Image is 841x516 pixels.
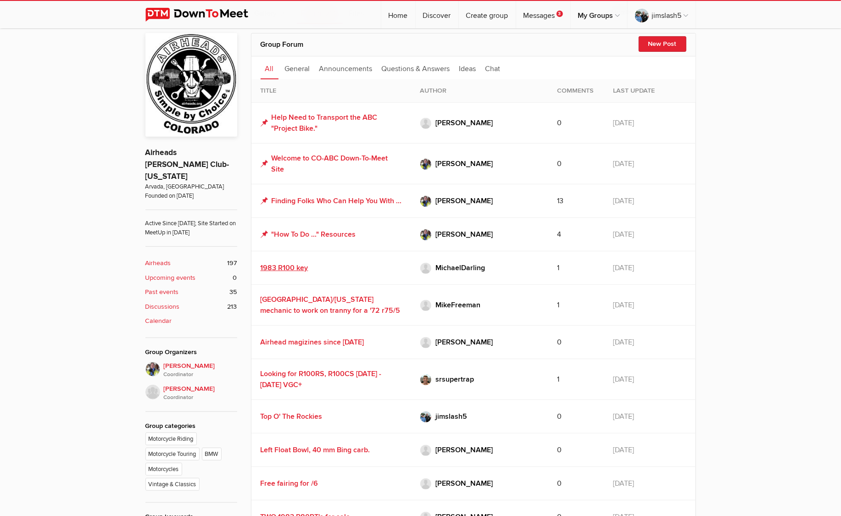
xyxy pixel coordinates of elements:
[145,273,237,283] a: Upcoming events 0
[228,258,237,268] span: 197
[436,338,493,347] span: [PERSON_NAME]
[381,1,415,28] a: Home
[261,369,382,389] a: Looking for R100RS, R100CS [DATE] -[DATE] VGC+
[436,196,493,205] span: [PERSON_NAME]
[145,210,237,237] span: Active Since [DATE]; Site Started on MeetUp in [DATE]
[420,263,431,274] img: MichaelDarling
[613,230,635,239] span: [DATE]
[145,192,237,200] span: Founded on [DATE]
[613,300,635,310] span: [DATE]
[420,156,539,171] a: [PERSON_NAME]
[261,295,401,315] a: [GEOGRAPHIC_DATA]/[US_STATE] mechanic to work on tranny for a '72 r75/5
[145,258,171,268] b: Airheads
[145,362,237,379] a: [PERSON_NAME]Coordinator
[571,1,627,28] a: My Groups
[251,79,411,102] th: Title
[261,338,364,347] a: Airhead magizines since [DATE]
[557,412,562,421] span: 0
[261,56,278,79] a: All
[145,33,237,137] img: Airheads Beemer Club-Colorado
[377,56,455,79] a: Questions & Answers
[420,298,539,312] a: MikeFreeman
[420,229,431,240] img: Brook Reams
[145,385,160,399] img: Dick Paschen
[604,79,696,102] th: Last Update
[436,375,474,384] span: srsupertrap
[145,347,237,357] div: Group Organizers
[164,371,237,379] i: Coordinator
[420,227,539,242] a: [PERSON_NAME]
[557,196,563,205] span: 13
[436,445,493,455] span: [PERSON_NAME]
[557,263,559,272] span: 1
[613,263,635,272] span: [DATE]
[261,112,402,134] a: Help Need to Transport the ABC "Project Bike."
[261,412,323,421] a: Top O' The Rockies
[164,394,237,402] i: Coordinator
[613,445,635,455] span: [DATE]
[261,33,686,55] h2: Group Forum
[455,56,481,79] a: Ideas
[145,148,229,181] a: Airheads [PERSON_NAME] Club-[US_STATE]
[145,302,237,312] a: Discussions 213
[613,118,635,128] span: [DATE]
[436,118,493,128] span: [PERSON_NAME]
[145,379,237,402] a: [PERSON_NAME]Coordinator
[420,116,539,130] a: [PERSON_NAME]
[436,263,485,272] span: MichaelDarling
[420,476,539,491] a: [PERSON_NAME]
[420,335,539,350] a: [PERSON_NAME]
[481,56,505,79] a: Chat
[420,196,431,207] img: Brook Reams
[261,445,370,455] a: Left Float Bowl, 40 mm Bing carb.
[145,316,172,326] b: Calendar
[145,316,237,326] a: Calendar
[420,443,539,457] a: [PERSON_NAME]
[145,183,237,191] span: Arvada, [GEOGRAPHIC_DATA]
[420,261,539,275] a: MichaelDarling
[557,230,561,239] span: 4
[145,421,237,431] div: Group categories
[145,362,160,377] img: Brook Reams
[459,1,516,28] a: Create group
[436,479,493,488] span: [PERSON_NAME]
[145,302,180,312] b: Discussions
[557,338,562,347] span: 0
[420,374,431,385] img: srsupertrap
[436,300,481,310] span: MikeFreeman
[233,273,237,283] span: 0
[557,159,562,168] span: 0
[557,479,562,488] span: 0
[164,384,237,402] span: [PERSON_NAME]
[420,409,539,424] a: jimslash5
[639,36,686,52] button: New Post
[420,411,431,422] img: jimslash5
[145,287,179,297] b: Past events
[411,79,548,102] th: Author
[261,229,356,240] a: "How To Do ..." Resources
[420,194,539,208] a: [PERSON_NAME]
[420,300,431,311] img: MikeFreeman
[145,8,262,22] img: DownToMeet
[420,159,431,170] img: Brook Reams
[164,361,237,379] span: [PERSON_NAME]
[613,375,635,384] span: [DATE]
[548,79,604,102] th: Comments
[145,273,196,283] b: Upcoming events
[420,478,431,489] img: G. Dale
[613,479,635,488] span: [DATE]
[613,412,635,421] span: [DATE]
[613,159,635,168] span: [DATE]
[613,196,635,205] span: [DATE]
[315,56,377,79] a: Announcements
[145,287,237,297] a: Past events 35
[261,479,318,488] a: Free fairing for /6
[230,287,237,297] span: 35
[145,258,237,268] a: Airheads 197
[557,11,563,17] span: 3
[436,159,493,168] span: [PERSON_NAME]
[280,56,315,79] a: General
[261,153,402,175] a: Welcome to CO-ABC Down-To-Meet Site
[416,1,458,28] a: Discover
[228,302,237,312] span: 213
